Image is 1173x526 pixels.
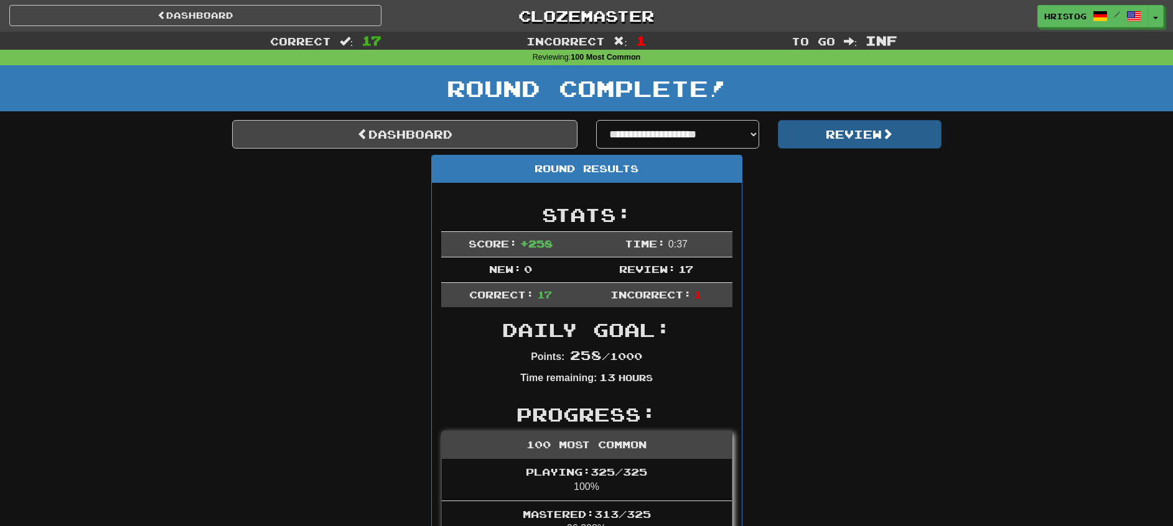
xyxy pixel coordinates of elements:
[526,35,605,47] span: Incorrect
[469,238,517,249] span: Score:
[489,263,521,275] span: New:
[432,155,742,183] div: Round Results
[9,5,381,26] a: Dashboard
[442,459,732,501] li: 100%
[441,205,732,225] h2: Stats:
[636,33,647,48] span: 1
[866,33,897,48] span: Inf
[570,350,642,362] span: / 1000
[4,76,1169,101] h1: Round Complete!
[441,320,732,340] h2: Daily Goal:
[1037,5,1148,27] a: HristoG /
[526,466,647,478] span: Playing: 325 / 325
[340,36,353,47] span: :
[400,5,772,27] a: Clozemaster
[524,263,532,275] span: 0
[523,508,651,520] span: Mastered: 313 / 325
[668,239,688,249] span: 0 : 37
[678,263,693,275] span: 17
[844,36,858,47] span: :
[1044,11,1087,22] span: HristoG
[362,33,381,48] span: 17
[1114,10,1120,19] span: /
[792,35,835,47] span: To go
[531,351,564,362] strong: Points:
[610,288,691,300] span: Incorrect:
[619,263,676,275] span: Review:
[232,120,577,149] a: Dashboard
[619,372,653,383] small: Hours
[520,372,597,383] strong: Time remaining:
[520,238,553,249] span: + 258
[270,35,331,47] span: Correct
[441,404,732,425] h2: Progress:
[537,288,552,300] span: 17
[599,371,615,383] span: 13
[625,238,665,249] span: Time:
[442,431,732,459] div: 100 Most Common
[469,288,534,300] span: Correct:
[614,36,627,47] span: :
[570,348,602,362] span: 258
[778,120,942,149] button: Review
[571,53,640,62] strong: 100 Most Common
[694,288,702,300] span: 1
